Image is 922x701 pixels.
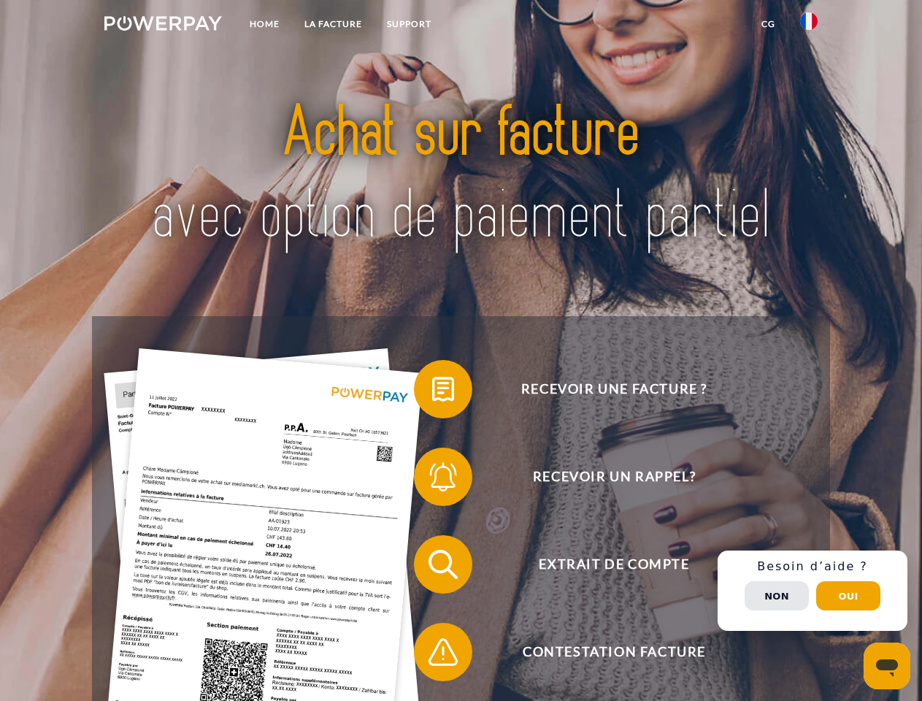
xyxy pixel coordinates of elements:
img: qb_bill.svg [425,371,461,407]
button: Recevoir une facture ? [414,360,794,418]
img: fr [800,12,818,30]
a: Home [237,11,292,37]
a: LA FACTURE [292,11,374,37]
button: Contestation Facture [414,623,794,681]
img: qb_warning.svg [425,634,461,670]
span: Extrait de compte [435,535,793,594]
img: logo-powerpay-white.svg [104,16,222,31]
img: title-powerpay_fr.svg [139,70,783,280]
button: Recevoir un rappel? [414,448,794,506]
div: Schnellhilfe [718,551,907,631]
button: Oui [816,581,880,610]
h3: Besoin d’aide ? [726,559,899,574]
a: CG [749,11,788,37]
span: Contestation Facture [435,623,793,681]
img: qb_bell.svg [425,459,461,495]
img: qb_search.svg [425,546,461,583]
a: Support [374,11,444,37]
button: Extrait de compte [414,535,794,594]
span: Recevoir une facture ? [435,360,793,418]
iframe: Bouton de lancement de la fenêtre de messagerie [864,643,910,689]
span: Recevoir un rappel? [435,448,793,506]
button: Non [745,581,809,610]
